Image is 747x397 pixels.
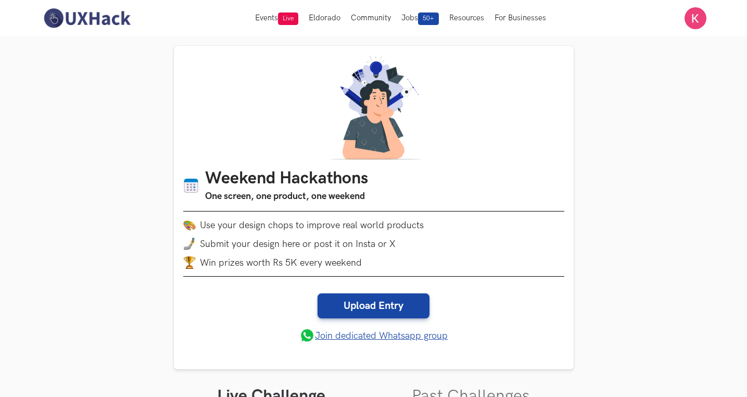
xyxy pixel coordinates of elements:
h3: One screen, one product, one weekend [205,189,368,204]
h1: Weekend Hackathons [205,169,368,189]
span: Submit your design here or post it on Insta or X [200,239,396,250]
img: UXHack-logo.png [41,7,133,29]
img: whatsapp.png [299,328,315,343]
img: Your profile pic [685,7,706,29]
img: trophy.png [183,256,196,269]
li: Use your design chops to improve real world products [183,219,564,231]
img: palette.png [183,219,196,231]
img: mobile-in-hand.png [183,238,196,250]
a: Join dedicated Whatsapp group [299,328,448,343]
img: Calendar icon [183,178,199,194]
span: 50+ [418,13,439,25]
a: Upload Entry [318,293,429,318]
li: Win prizes worth Rs 5K every weekend [183,256,564,269]
img: A designer thinking [324,55,424,159]
span: Live [278,13,298,25]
